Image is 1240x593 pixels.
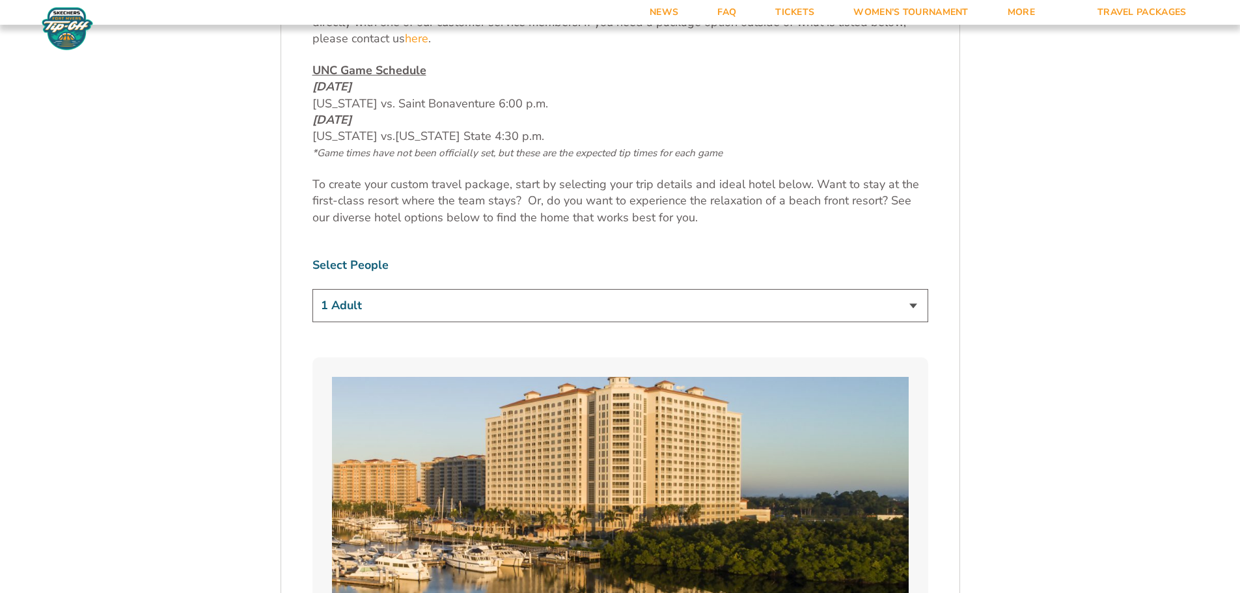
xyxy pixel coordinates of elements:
a: here [405,31,428,47]
p: To create your custom travel package, start by selecting your trip details and ideal hotel below.... [312,176,928,226]
u: UNC Game Schedule [312,62,426,78]
img: Fort Myers Tip-Off [39,7,96,51]
em: [DATE] [312,79,351,94]
p: [US_STATE] vs. Saint Bonaventure 6:00 p.m. [US_STATE] [312,62,928,161]
span: *Game times have not been officially set, but these are the expected tip times for each game [312,146,723,159]
span: vs. [381,128,395,144]
em: [DATE] [312,112,351,128]
span: [US_STATE] State 4:30 p.m. [395,128,544,144]
label: Select People [312,257,928,273]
